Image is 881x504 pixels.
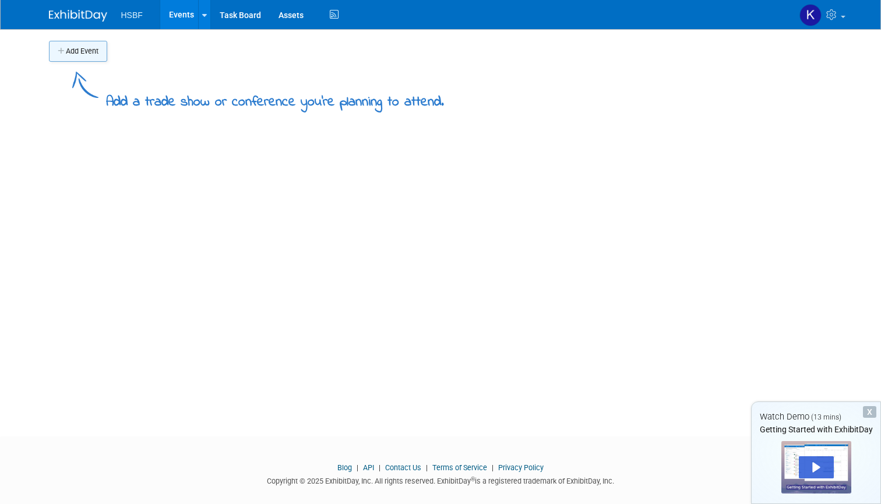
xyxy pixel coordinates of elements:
a: Blog [337,463,352,472]
img: ExhibitDay [49,10,107,22]
a: API [363,463,374,472]
span: | [354,463,361,472]
div: Watch Demo [752,411,880,423]
div: Dismiss [863,406,876,418]
a: Terms of Service [432,463,487,472]
a: Contact Us [385,463,421,472]
button: Add Event [49,41,107,62]
div: Play [799,456,834,478]
img: Kiley Rusch [799,4,822,26]
a: Privacy Policy [498,463,544,472]
div: Add a trade show or conference you're planning to attend. [106,84,444,112]
div: Getting Started with ExhibitDay [752,424,880,435]
span: HSBF [121,10,143,20]
span: | [489,463,496,472]
span: | [423,463,431,472]
sup: ® [471,476,475,482]
span: | [376,463,383,472]
span: (13 mins) [811,413,841,421]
